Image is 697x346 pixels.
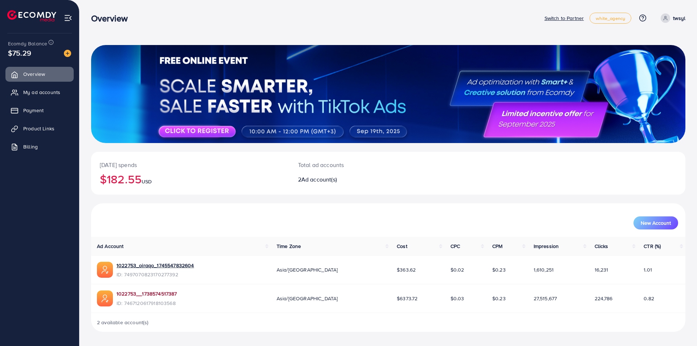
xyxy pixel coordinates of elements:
span: $0.03 [451,295,464,302]
span: 27,515,677 [534,295,557,302]
span: Ad account(s) [301,175,337,183]
button: New Account [633,216,678,229]
span: Asia/[GEOGRAPHIC_DATA] [277,266,338,273]
img: ic-ads-acc.e4c84228.svg [97,290,113,306]
span: ID: 7467120617918103568 [117,300,177,307]
a: 1022753_oiraqo_1745547832604 [117,262,194,269]
a: My ad accounts [5,85,74,99]
span: Payment [23,107,44,114]
span: Time Zone [277,243,301,250]
span: Impression [534,243,559,250]
span: 2 available account(s) [97,319,149,326]
span: Ecomdy Balance [8,40,47,47]
span: New Account [641,220,671,225]
h3: Overview [91,13,134,24]
span: My ad accounts [23,89,60,96]
img: menu [64,14,72,22]
span: $0.02 [451,266,464,273]
h2: 2 [298,176,429,183]
span: CPC [451,243,460,250]
span: Ad Account [97,243,124,250]
span: white_agency [596,16,625,21]
span: $6373.72 [397,295,417,302]
p: Switch to Partner [545,14,584,23]
span: Asia/[GEOGRAPHIC_DATA] [277,295,338,302]
img: image [64,50,71,57]
span: Billing [23,143,38,150]
span: 1.01 [644,266,652,273]
a: 1022753__1738574517387 [117,290,177,297]
span: 0.82 [644,295,654,302]
a: Billing [5,139,74,154]
span: 16,231 [595,266,608,273]
span: Clicks [595,243,608,250]
span: 1,610,251 [534,266,554,273]
span: CPM [492,243,502,250]
a: white_agency [590,13,631,24]
span: $75.29 [8,48,31,58]
a: Product Links [5,121,74,136]
span: USD [142,178,152,185]
span: $363.62 [397,266,416,273]
iframe: Chat [666,313,692,341]
span: ID: 7497070823170277392 [117,271,194,278]
span: CTR (%) [644,243,661,250]
span: 224,786 [595,295,613,302]
p: twsyl [673,14,685,23]
h2: $182.55 [100,172,281,186]
p: [DATE] spends [100,160,281,169]
span: $0.23 [492,295,506,302]
img: ic-ads-acc.e4c84228.svg [97,262,113,278]
a: Payment [5,103,74,118]
span: Product Links [23,125,54,132]
p: Total ad accounts [298,160,429,169]
img: logo [7,10,56,21]
a: Overview [5,67,74,81]
span: Cost [397,243,407,250]
a: twsyl [658,13,685,23]
span: $0.23 [492,266,506,273]
span: Overview [23,70,45,78]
